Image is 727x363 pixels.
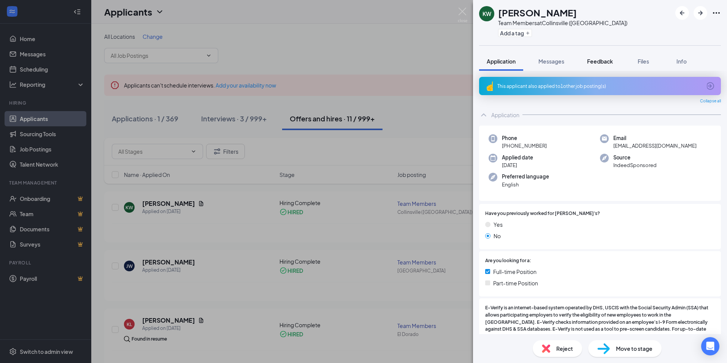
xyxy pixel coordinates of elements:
[613,161,657,169] span: IndeedSponsored
[638,58,649,65] span: Files
[485,257,531,264] span: Are you looking for a:
[587,58,613,65] span: Feedback
[694,6,707,20] button: ArrowRight
[494,232,501,240] span: No
[497,83,701,89] div: This applicant also applied to 1 other job posting(s)
[613,142,697,150] span: [EMAIL_ADDRESS][DOMAIN_NAME]
[487,58,516,65] span: Application
[502,134,547,142] span: Phone
[696,8,705,18] svg: ArrowRight
[502,181,549,188] span: English
[678,8,687,18] svg: ArrowLeftNew
[502,173,549,180] span: Preferred language
[525,31,530,35] svg: Plus
[493,267,537,276] span: Full-time Position
[616,344,652,353] span: Move to stage
[502,154,533,161] span: Applied date
[493,279,538,287] span: Part-time Position
[498,19,627,27] div: Team Members at Collinsville ([GEOGRAPHIC_DATA])
[483,10,491,18] div: KW
[491,111,519,119] div: Application
[675,6,689,20] button: ArrowLeftNew
[485,304,715,347] span: E-Verify is an internet-based system operated by DHS, USCIS with the Social Security Admin (SSA) ...
[701,337,719,355] div: Open Intercom Messenger
[676,58,687,65] span: Info
[479,110,488,119] svg: ChevronUp
[613,154,657,161] span: Source
[538,58,564,65] span: Messages
[498,6,577,19] h1: [PERSON_NAME]
[712,8,721,18] svg: Ellipses
[502,161,533,169] span: [DATE]
[706,81,715,91] svg: ArrowCircle
[613,134,697,142] span: Email
[494,220,503,229] span: Yes
[700,98,721,104] span: Collapse all
[485,210,600,217] span: Have you previously worked for [PERSON_NAME]'s?
[498,29,532,37] button: PlusAdd a tag
[556,344,573,353] span: Reject
[502,142,547,150] span: [PHONE_NUMBER]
